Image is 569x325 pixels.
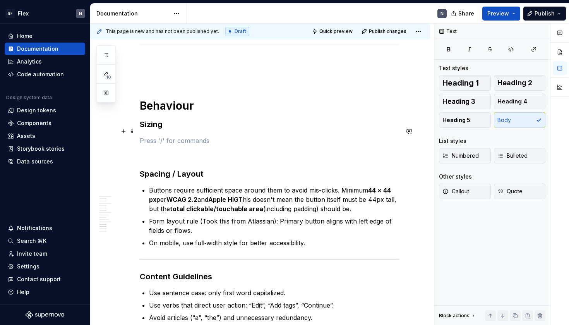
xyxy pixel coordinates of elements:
div: Block actions [439,310,476,321]
span: Preview [487,10,509,17]
svg: Supernova Logo [26,311,64,319]
div: Assets [17,132,35,140]
button: Heading 3 [439,94,491,109]
span: Share [458,10,474,17]
a: Design tokens [5,104,85,117]
h1: Behaviour [140,99,399,113]
a: Settings [5,260,85,273]
div: N [440,10,444,17]
button: Share [447,7,479,21]
div: Search ⌘K [17,237,46,245]
span: Callout [442,187,469,195]
button: Quote [494,184,546,199]
div: Settings [17,263,39,270]
div: Flex [18,10,29,17]
a: Code automation [5,68,85,81]
a: Storybook stories [5,143,85,155]
button: Publish [523,7,566,21]
a: Components [5,117,85,129]
button: Search ⌘K [5,235,85,247]
a: Invite team [5,248,85,260]
div: Documentation [96,10,170,17]
p: Use sentence case: only first word capitalized. [149,288,399,297]
a: Data sources [5,155,85,168]
span: 10 [105,74,112,80]
span: Bulleted [497,152,528,160]
p: Use verbs that direct user action: “Edit”, “Add tags”, “Continue”. [149,301,399,310]
h3: Sizing [140,119,399,130]
div: Data sources [17,158,53,165]
button: Heading 4 [494,94,546,109]
div: Analytics [17,58,42,65]
button: Heading 5 [439,112,491,128]
span: Quick preview [319,28,353,34]
button: Notifications [5,222,85,234]
button: Quick preview [310,26,356,37]
span: Heading 1 [442,79,479,87]
p: On mobile, use full‑width style for better accessibility. [149,238,399,248]
button: BFFlexN [2,5,88,22]
div: Code automation [17,71,64,78]
strong: WCAG 2.2 [166,196,197,203]
strong: Spacing / Layout [140,169,204,179]
span: Publish changes [369,28,406,34]
a: Analytics [5,55,85,68]
span: Heading 3 [442,98,475,105]
span: Quote [497,187,523,195]
button: Help [5,286,85,298]
a: Home [5,30,85,42]
button: Numbered [439,148,491,163]
a: Documentation [5,43,85,55]
button: Callout [439,184,491,199]
div: Contact support [17,275,61,283]
span: Numbered [442,152,479,160]
div: List styles [439,137,466,145]
div: Text styles [439,64,468,72]
button: Bulleted [494,148,546,163]
div: Notifications [17,224,52,232]
a: Assets [5,130,85,142]
strong: Content Guidelines [140,272,212,281]
div: Home [17,32,33,40]
strong: total clickable/touchable area [170,205,263,213]
p: Avoid articles (“a”, “the”) and unnecessary redundancy. [149,313,399,322]
button: Contact support [5,273,85,285]
div: N [79,10,82,17]
span: Heading 5 [442,116,470,124]
div: Design tokens [17,107,56,114]
div: Design system data [6,95,52,101]
span: Draft [235,28,246,34]
span: This page is new and has not been published yet. [106,28,219,34]
div: Help [17,288,29,296]
strong: Apple HIG [208,196,238,203]
div: BF [5,9,15,18]
button: Publish changes [359,26,410,37]
p: Form layout rule (Took this from Atlassian): Primary button aligns with left edge of fields or fl... [149,217,399,235]
div: Other styles [439,173,472,181]
div: Invite team [17,250,47,258]
div: Storybook stories [17,145,65,153]
span: Heading 4 [497,98,527,105]
span: Heading 2 [497,79,532,87]
div: Components [17,119,51,127]
p: Buttons require sufficient space around them to avoid mis-clicks. Minimum per and This doesn't me... [149,186,399,213]
button: Heading 2 [494,75,546,91]
button: Preview [482,7,520,21]
span: Publish [535,10,555,17]
div: Documentation [17,45,58,53]
button: Heading 1 [439,75,491,91]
